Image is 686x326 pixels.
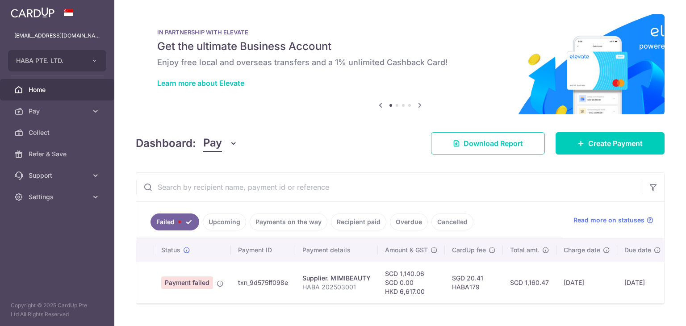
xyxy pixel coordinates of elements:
[136,173,643,201] input: Search by recipient name, payment id or reference
[390,213,428,230] a: Overdue
[231,238,295,262] th: Payment ID
[445,262,503,303] td: SGD 20.41 HABA179
[29,107,88,116] span: Pay
[464,138,523,149] span: Download Report
[617,262,668,303] td: [DATE]
[378,262,445,303] td: SGD 1,140.06 SGD 0.00 HKD 6,617.00
[385,246,428,255] span: Amount & GST
[157,39,643,54] h5: Get the ultimate Business Account
[203,213,246,230] a: Upcoming
[203,135,238,152] button: Pay
[510,246,540,255] span: Total amt.
[331,213,386,230] a: Recipient paid
[16,56,82,65] span: HABA PTE. LTD.
[573,216,644,225] span: Read more on statuses
[556,132,665,155] a: Create Payment
[588,138,643,149] span: Create Payment
[11,7,54,18] img: CardUp
[573,216,653,225] a: Read more on statuses
[302,283,371,292] p: HABA 202503001
[161,276,213,289] span: Payment failed
[29,128,88,137] span: Collect
[151,213,199,230] a: Failed
[295,238,378,262] th: Payment details
[29,150,88,159] span: Refer & Save
[564,246,600,255] span: Charge date
[203,135,222,152] span: Pay
[157,57,643,68] h6: Enjoy free local and overseas transfers and a 1% unlimited Cashback Card!
[157,29,643,36] p: IN PARTNERSHIP WITH ELEVATE
[14,31,100,40] p: [EMAIL_ADDRESS][DOMAIN_NAME]
[452,246,486,255] span: CardUp fee
[161,246,180,255] span: Status
[250,213,327,230] a: Payments on the way
[157,79,244,88] a: Learn more about Elevate
[29,192,88,201] span: Settings
[231,262,295,303] td: txn_9d575ff098e
[556,262,617,303] td: [DATE]
[624,246,651,255] span: Due date
[503,262,556,303] td: SGD 1,160.47
[136,135,196,151] h4: Dashboard:
[8,50,106,71] button: HABA PTE. LTD.
[29,171,88,180] span: Support
[29,85,88,94] span: Home
[302,274,371,283] div: Supplier. MIMIBEAUTY
[431,132,545,155] a: Download Report
[136,14,665,114] img: Renovation banner
[431,213,473,230] a: Cancelled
